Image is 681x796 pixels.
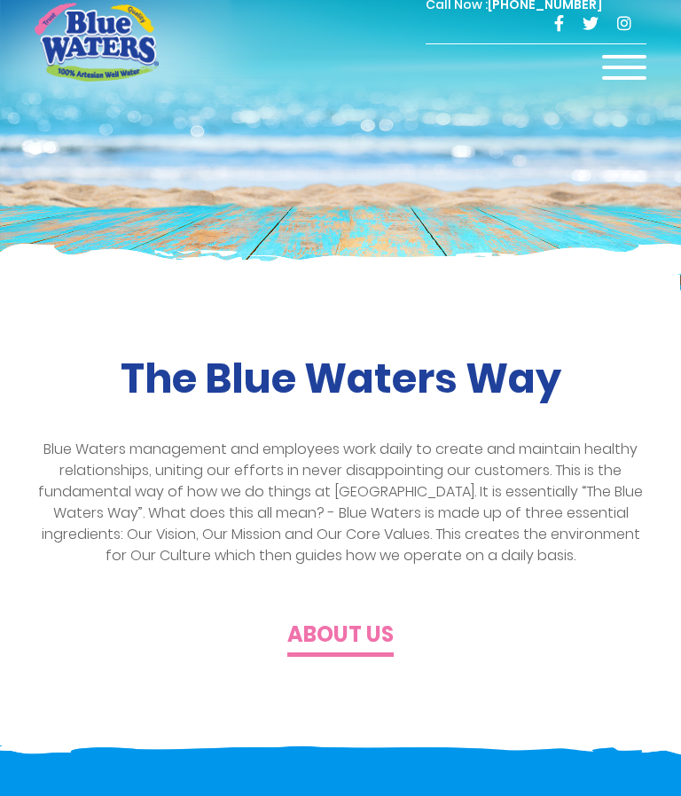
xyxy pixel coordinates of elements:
[35,3,159,81] a: store logo
[35,439,646,566] p: Blue Waters management and employees work daily to create and maintain healthy relationships, uni...
[35,355,646,403] h2: The Blue Waters Way
[287,622,394,648] h4: About us
[287,627,394,647] a: About us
